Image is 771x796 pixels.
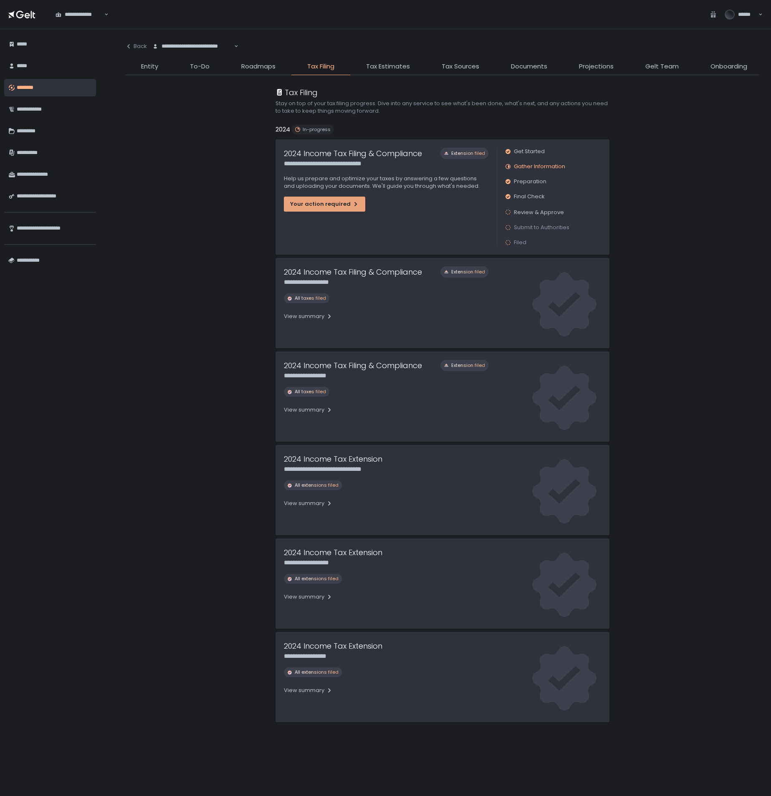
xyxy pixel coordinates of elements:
[284,687,333,694] div: View summary
[284,175,488,190] p: Help us prepare and optimize your taxes by answering a few questions and uploading your documents...
[125,43,147,50] div: Back
[50,6,109,23] div: Search for option
[579,62,614,71] span: Projections
[514,224,569,231] span: Submit to Authorities
[276,125,290,134] h2: 2024
[284,403,333,417] button: View summary
[284,593,333,601] div: View summary
[442,62,479,71] span: Tax Sources
[295,389,326,395] span: All taxes filed
[295,669,339,675] span: All extensions filed
[514,193,545,200] span: Final Check
[451,269,485,275] span: Extension filed
[284,148,422,159] h1: 2024 Income Tax Filing & Compliance
[241,62,276,71] span: Roadmaps
[710,62,747,71] span: Onboarding
[276,100,609,115] h2: Stay on top of your tax filing progress. Dive into any service to see what's been done, what's ne...
[284,453,382,465] h1: 2024 Income Tax Extension
[451,150,485,157] span: Extension filed
[284,360,422,371] h1: 2024 Income Tax Filing & Compliance
[284,684,333,697] button: View summary
[284,197,365,212] button: Your action required
[514,208,564,216] span: Review & Approve
[284,497,333,510] button: View summary
[284,310,333,323] button: View summary
[284,500,333,507] div: View summary
[295,482,339,488] span: All extensions filed
[366,62,410,71] span: Tax Estimates
[141,62,158,71] span: Entity
[284,266,422,278] h1: 2024 Income Tax Filing & Compliance
[190,62,210,71] span: To-Do
[125,38,147,55] button: Back
[276,87,318,98] div: Tax Filing
[303,126,331,133] span: In-progress
[284,590,333,604] button: View summary
[514,239,526,246] span: Filed
[645,62,679,71] span: Gelt Team
[514,163,565,170] span: Gather Information
[451,362,485,369] span: Extension filed
[103,10,104,19] input: Search for option
[284,640,382,652] h1: 2024 Income Tax Extension
[307,62,334,71] span: Tax Filing
[514,148,545,155] span: Get Started
[511,62,547,71] span: Documents
[284,547,382,558] h1: 2024 Income Tax Extension
[290,200,359,208] div: Your action required
[284,406,333,414] div: View summary
[284,313,333,320] div: View summary
[147,38,238,55] div: Search for option
[295,295,326,301] span: All taxes filed
[514,178,546,185] span: Preparation
[295,576,339,582] span: All extensions filed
